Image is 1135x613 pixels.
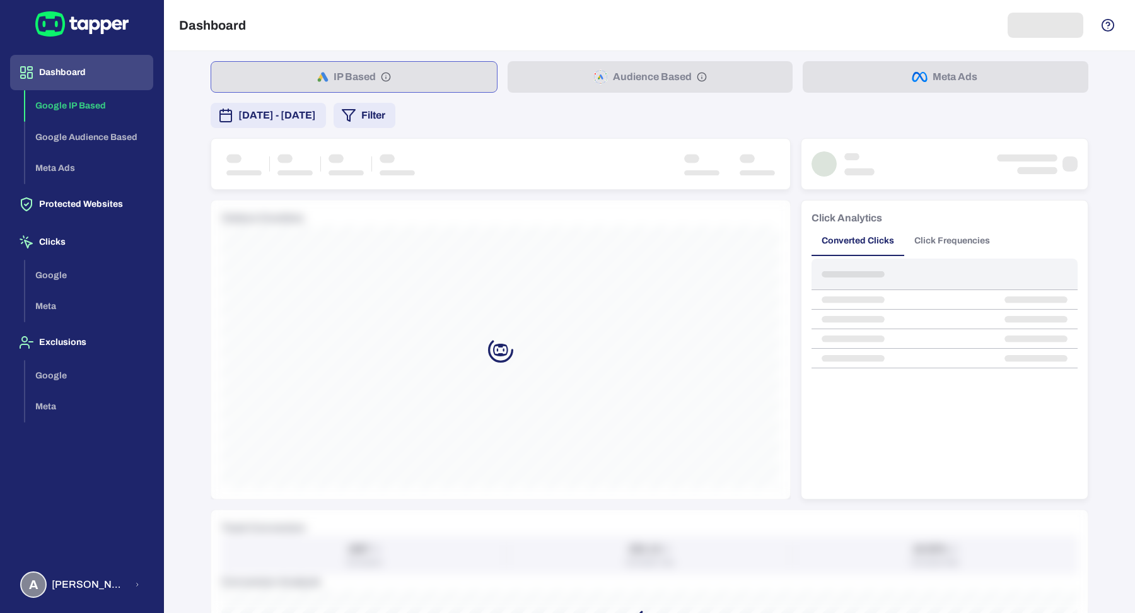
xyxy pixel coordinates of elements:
a: Clicks [10,236,153,247]
button: Converted Clicks [812,226,904,256]
div: A [20,571,47,598]
button: Filter [334,103,395,128]
h5: Dashboard [179,18,246,33]
span: [PERSON_NAME] [PERSON_NAME] Koutsogianni [52,578,127,591]
button: A[PERSON_NAME] [PERSON_NAME] Koutsogianni [10,566,153,603]
a: Exclusions [10,336,153,347]
span: [DATE] - [DATE] [238,108,316,123]
button: Exclusions [10,325,153,360]
button: [DATE] - [DATE] [211,103,326,128]
h6: Click Analytics [812,211,882,226]
button: Clicks [10,225,153,260]
a: Dashboard [10,66,153,77]
a: Protected Websites [10,198,153,209]
button: Click Frequencies [904,226,1000,256]
button: Dashboard [10,55,153,90]
button: Protected Websites [10,187,153,222]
